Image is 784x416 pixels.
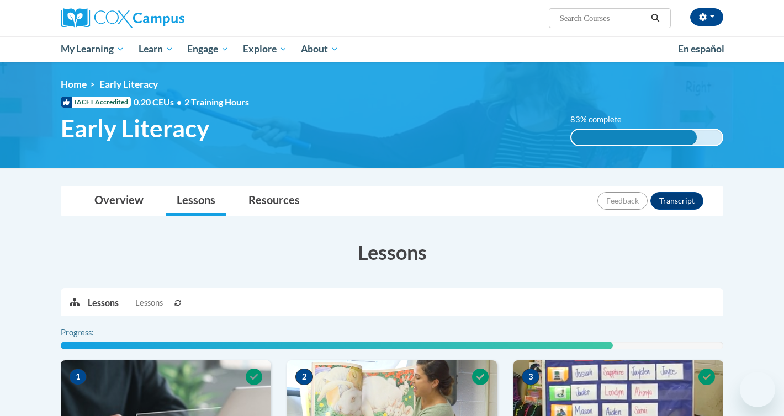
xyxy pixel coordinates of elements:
img: Cox Campus [61,8,184,28]
div: Main menu [44,36,740,62]
iframe: Button to launch messaging window [740,372,775,407]
a: Lessons [166,186,226,216]
a: Resources [237,186,311,216]
span: Explore [243,42,287,56]
a: About [294,36,346,62]
span: My Learning [61,42,124,56]
a: Cox Campus [61,8,271,28]
span: IACET Accredited [61,97,131,108]
span: 2 Training Hours [184,97,249,107]
a: Engage [180,36,236,62]
p: Lessons [88,297,119,309]
span: Early Literacy [99,78,158,90]
span: Engage [187,42,229,56]
span: 0.20 CEUs [134,96,184,108]
button: Transcript [650,192,703,210]
a: En español [671,38,732,61]
span: Lessons [135,297,163,309]
a: Home [61,78,87,90]
label: Progress: [61,327,124,339]
span: Learn [139,42,173,56]
button: Search [647,12,664,25]
h3: Lessons [61,238,723,266]
button: Account Settings [690,8,723,26]
a: My Learning [54,36,131,62]
span: About [301,42,338,56]
label: 83% complete [570,114,634,126]
span: En español [678,43,724,55]
span: 1 [69,369,87,385]
a: Learn [131,36,181,62]
span: 3 [522,369,539,385]
span: • [177,97,182,107]
span: Early Literacy [61,114,209,143]
div: 83% complete [571,130,697,145]
span: 2 [295,369,313,385]
button: Feedback [597,192,648,210]
a: Explore [236,36,294,62]
input: Search Courses [559,12,647,25]
a: Overview [83,186,155,216]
